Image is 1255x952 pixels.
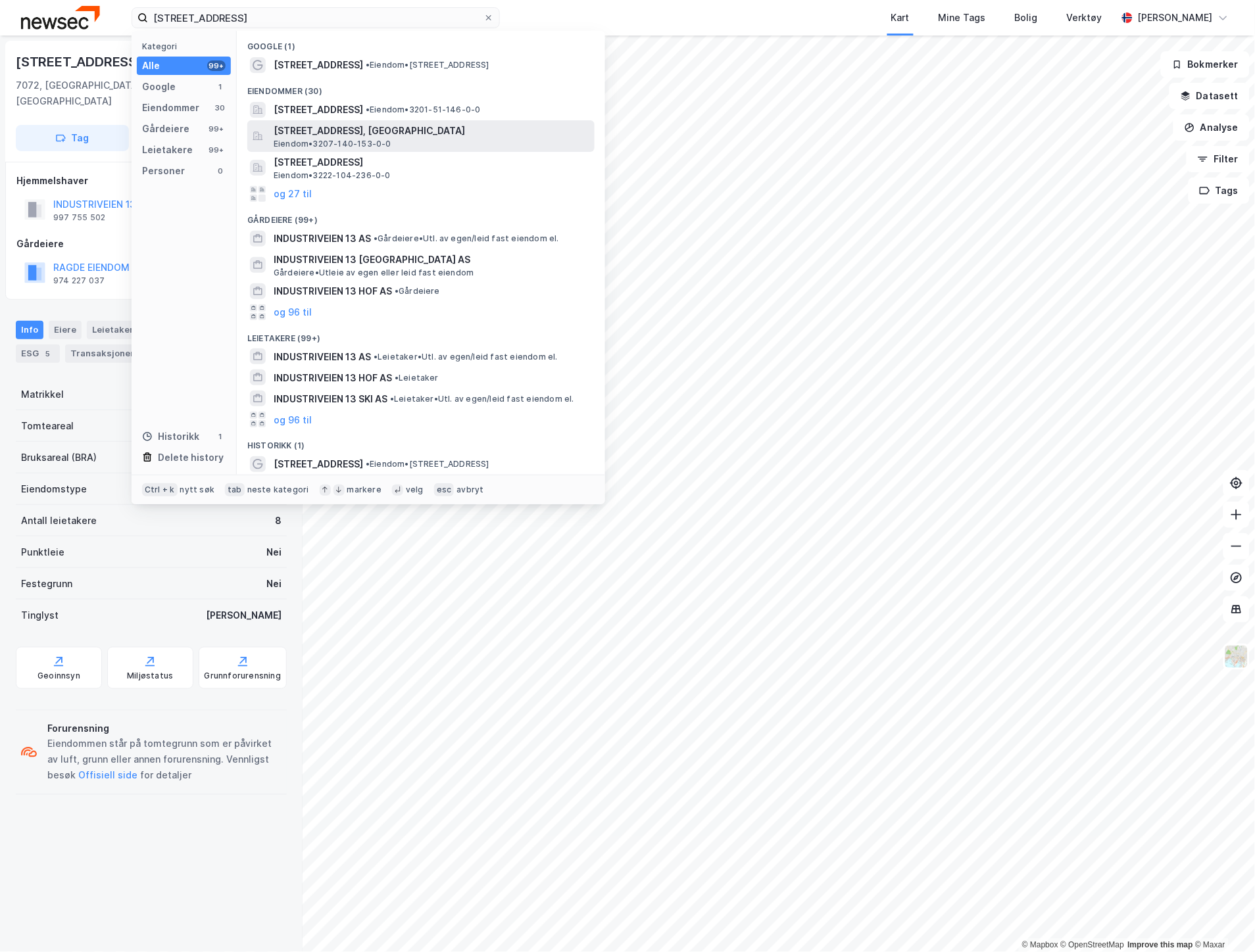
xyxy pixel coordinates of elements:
[180,485,215,495] div: nytt søk
[16,345,60,363] div: ESG
[456,485,483,495] div: avbryt
[266,576,282,592] div: Nei
[1022,941,1058,950] a: Mapbox
[1128,941,1193,950] a: Improve this map
[274,349,371,365] span: INDUSTRIVEIEN 13 AS
[215,166,226,176] div: 0
[390,394,394,404] span: •
[274,370,392,386] span: INDUSTRIVEIEN 13 HOF AS
[274,231,371,247] span: INDUSTRIVEIEN 13 AS
[65,345,156,363] div: Transaksjoner
[142,429,199,444] div: Historikk
[366,60,489,70] span: Eiendom • [STREET_ADDRESS]
[390,394,574,404] span: Leietaker • Utl. av egen/leid fast eiendom el.
[215,103,226,113] div: 30
[142,58,160,74] div: Alle
[127,671,173,681] div: Miljøstatus
[1189,889,1255,952] iframe: Chat Widget
[207,124,226,134] div: 99+
[16,78,182,109] div: 7072, [GEOGRAPHIC_DATA], [GEOGRAPHIC_DATA]
[49,321,82,339] div: Eiere
[366,105,370,114] span: •
[275,513,282,529] div: 8
[366,459,370,469] span: •
[274,139,391,149] span: Eiendom • 3207-140-153-0-0
[395,286,399,296] span: •
[274,170,391,181] span: Eiendom • 3222-104-236-0-0
[274,57,363,73] span: [STREET_ADDRESS]
[142,163,185,179] div: Personer
[21,418,74,434] div: Tomteareal
[16,51,145,72] div: [STREET_ADDRESS]
[939,10,986,26] div: Mine Tags
[237,323,605,346] div: Leietakere (99+)
[158,450,224,465] div: Delete history
[274,252,589,268] span: INDUSTRIVEIEN 13 [GEOGRAPHIC_DATA] AS
[1189,889,1255,952] div: Kontrollprogram for chat
[1224,644,1249,669] img: Z
[225,483,245,496] div: tab
[87,321,160,339] div: Leietakere
[21,450,97,465] div: Bruksareal (BRA)
[1161,51,1250,78] button: Bokmerker
[274,155,589,170] span: [STREET_ADDRESS]
[395,286,440,297] span: Gårdeiere
[347,485,381,495] div: markere
[47,736,282,784] div: Eiendommen står på tomtegrunn som er påvirket av luft, grunn eller annen forurensning. Vennligst ...
[237,76,605,99] div: Eiendommer (30)
[274,102,363,118] span: [STREET_ADDRESS]
[142,41,231,51] div: Kategori
[237,204,605,228] div: Gårdeiere (99+)
[41,347,55,360] div: 5
[1169,83,1250,109] button: Datasett
[21,387,64,402] div: Matrikkel
[53,275,105,286] div: 974 227 037
[1067,10,1102,26] div: Verktøy
[142,121,189,137] div: Gårdeiere
[1138,10,1213,26] div: [PERSON_NAME]
[37,671,80,681] div: Geoinnsyn
[1015,10,1038,26] div: Bolig
[142,483,178,496] div: Ctrl + k
[274,123,589,139] span: [STREET_ADDRESS], [GEOGRAPHIC_DATA]
[1187,146,1250,172] button: Filter
[374,233,559,244] span: Gårdeiere • Utl. av egen/leid fast eiendom el.
[16,125,129,151] button: Tag
[274,268,474,278] span: Gårdeiere • Utleie av egen eller leid fast eiendom
[406,485,424,495] div: velg
[274,186,312,202] button: og 27 til
[374,352,558,362] span: Leietaker • Utl. av egen/leid fast eiendom el.
[1189,178,1250,204] button: Tags
[274,456,363,472] span: [STREET_ADDRESS]
[142,142,193,158] div: Leietakere
[374,233,378,243] span: •
[53,212,105,223] div: 997 755 502
[247,485,309,495] div: neste kategori
[207,60,226,71] div: 99+
[21,6,100,29] img: newsec-logo.f6e21ccffca1b3a03d2d.png
[366,459,489,469] span: Eiendom • [STREET_ADDRESS]
[237,31,605,55] div: Google (1)
[21,576,72,592] div: Festegrunn
[366,105,481,115] span: Eiendom • 3201-51-146-0-0
[434,483,455,496] div: esc
[366,60,370,70] span: •
[274,283,392,299] span: INDUSTRIVEIEN 13 HOF AS
[148,8,483,28] input: Søk på adresse, matrikkel, gårdeiere, leietakere eller personer
[16,321,43,339] div: Info
[266,544,282,560] div: Nei
[1061,941,1125,950] a: OpenStreetMap
[1173,114,1250,141] button: Analyse
[274,412,312,427] button: og 96 til
[395,373,399,383] span: •
[142,79,176,95] div: Google
[215,431,226,442] div: 1
[16,236,286,252] div: Gårdeiere
[395,373,439,383] span: Leietaker
[274,391,387,407] span: INDUSTRIVEIEN 13 SKI AS
[206,607,282,623] div: [PERSON_NAME]
[47,721,282,737] div: Forurensning
[21,607,59,623] div: Tinglyst
[142,100,199,116] div: Eiendommer
[207,145,226,155] div: 99+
